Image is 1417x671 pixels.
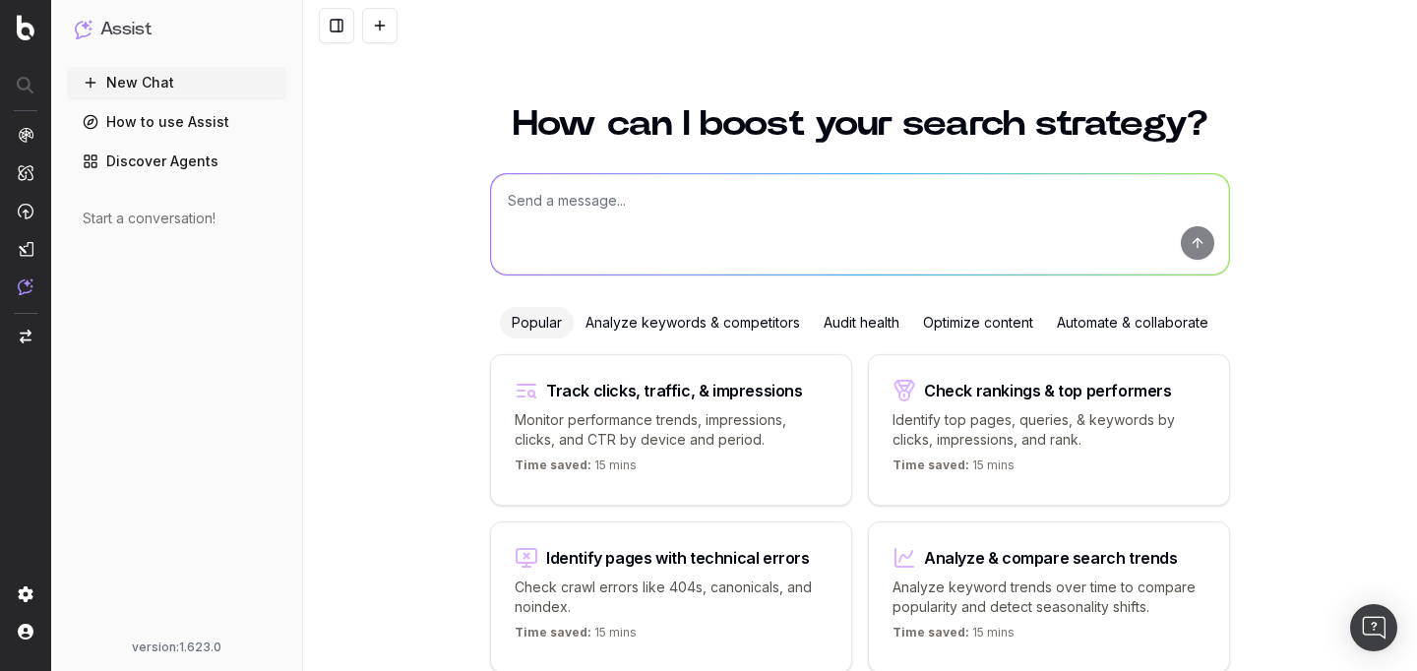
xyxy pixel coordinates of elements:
[500,307,574,338] div: Popular
[515,625,637,648] p: 15 mins
[75,16,278,43] button: Assist
[812,307,911,338] div: Audit health
[18,127,33,143] img: Analytics
[911,307,1045,338] div: Optimize content
[17,15,34,40] img: Botify logo
[490,106,1230,142] h1: How can I boost your search strategy?
[83,209,271,228] div: Start a conversation!
[893,457,969,472] span: Time saved:
[18,624,33,640] img: My account
[574,307,812,338] div: Analyze keywords & competitors
[515,625,591,640] span: Time saved:
[18,164,33,181] img: Intelligence
[893,578,1205,617] p: Analyze keyword trends over time to compare popularity and detect seasonality shifts.
[18,586,33,602] img: Setting
[18,203,33,219] img: Activation
[546,550,810,566] div: Identify pages with technical errors
[75,640,278,655] div: version: 1.623.0
[546,383,803,398] div: Track clicks, traffic, & impressions
[515,457,637,481] p: 15 mins
[18,241,33,257] img: Studio
[67,67,286,98] button: New Chat
[67,146,286,177] a: Discover Agents
[67,106,286,138] a: How to use Assist
[515,410,828,450] p: Monitor performance trends, impressions, clicks, and CTR by device and period.
[1350,604,1397,651] div: Open Intercom Messenger
[924,550,1178,566] div: Analyze & compare search trends
[893,457,1015,481] p: 15 mins
[100,16,152,43] h1: Assist
[893,625,969,640] span: Time saved:
[924,383,1172,398] div: Check rankings & top performers
[893,410,1205,450] p: Identify top pages, queries, & keywords by clicks, impressions, and rank.
[893,625,1015,648] p: 15 mins
[515,578,828,617] p: Check crawl errors like 404s, canonicals, and noindex.
[1045,307,1220,338] div: Automate & collaborate
[20,330,31,343] img: Switch project
[18,278,33,295] img: Assist
[75,20,92,38] img: Assist
[515,457,591,472] span: Time saved:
